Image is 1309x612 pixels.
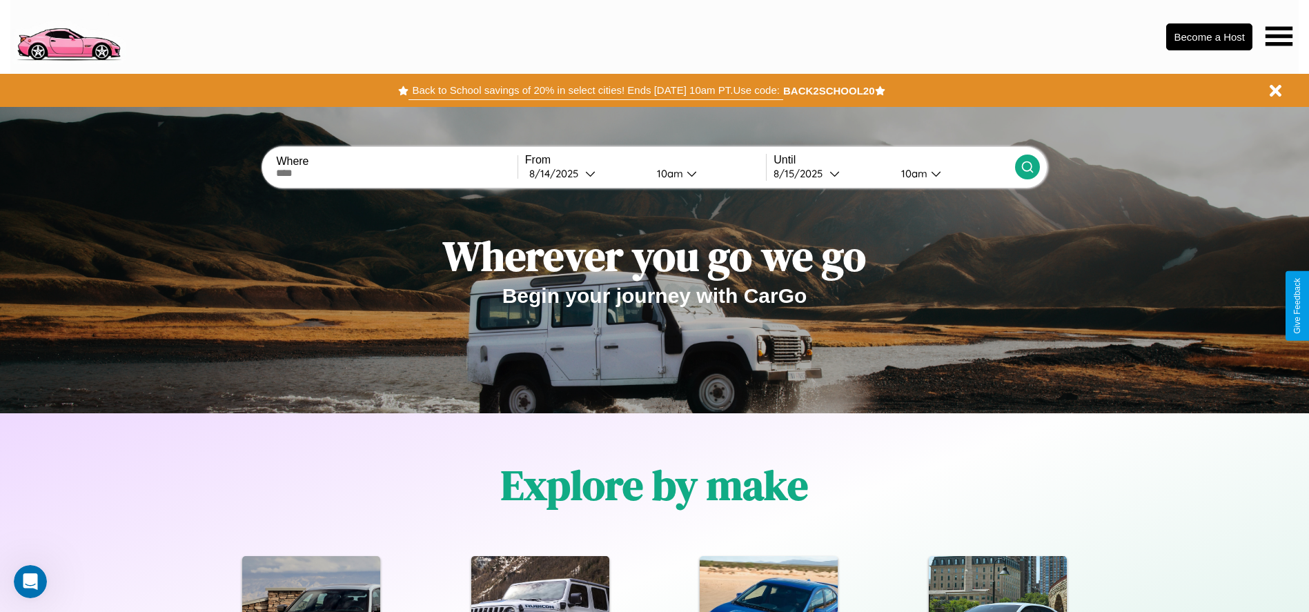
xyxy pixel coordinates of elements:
[1292,278,1302,334] div: Give Feedback
[14,565,47,598] iframe: Intercom live chat
[650,167,687,180] div: 10am
[774,167,829,180] div: 8 / 15 / 2025
[525,166,646,181] button: 8/14/2025
[774,154,1014,166] label: Until
[501,457,808,513] h1: Explore by make
[529,167,585,180] div: 8 / 14 / 2025
[894,167,931,180] div: 10am
[10,7,126,64] img: logo
[525,154,766,166] label: From
[1166,23,1252,50] button: Become a Host
[783,85,875,97] b: BACK2SCHOOL20
[890,166,1015,181] button: 10am
[276,155,517,168] label: Where
[409,81,783,100] button: Back to School savings of 20% in select cities! Ends [DATE] 10am PT.Use code:
[646,166,767,181] button: 10am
